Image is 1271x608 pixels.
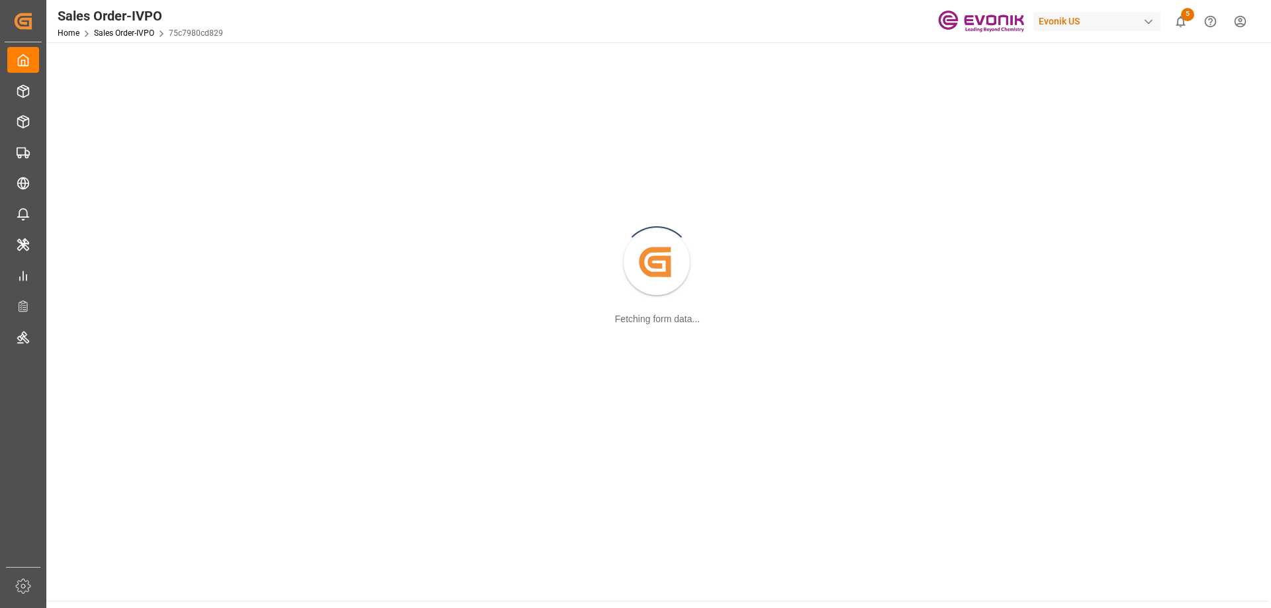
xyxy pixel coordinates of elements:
[1033,9,1166,34] button: Evonik US
[1033,12,1160,31] div: Evonik US
[58,6,223,26] div: Sales Order-IVPO
[1181,8,1194,21] span: 5
[1166,7,1196,36] button: show 5 new notifications
[94,28,154,38] a: Sales Order-IVPO
[1196,7,1225,36] button: Help Center
[58,28,79,38] a: Home
[938,10,1024,33] img: Evonik-brand-mark-Deep-Purple-RGB.jpeg_1700498283.jpeg
[615,312,700,326] div: Fetching form data...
